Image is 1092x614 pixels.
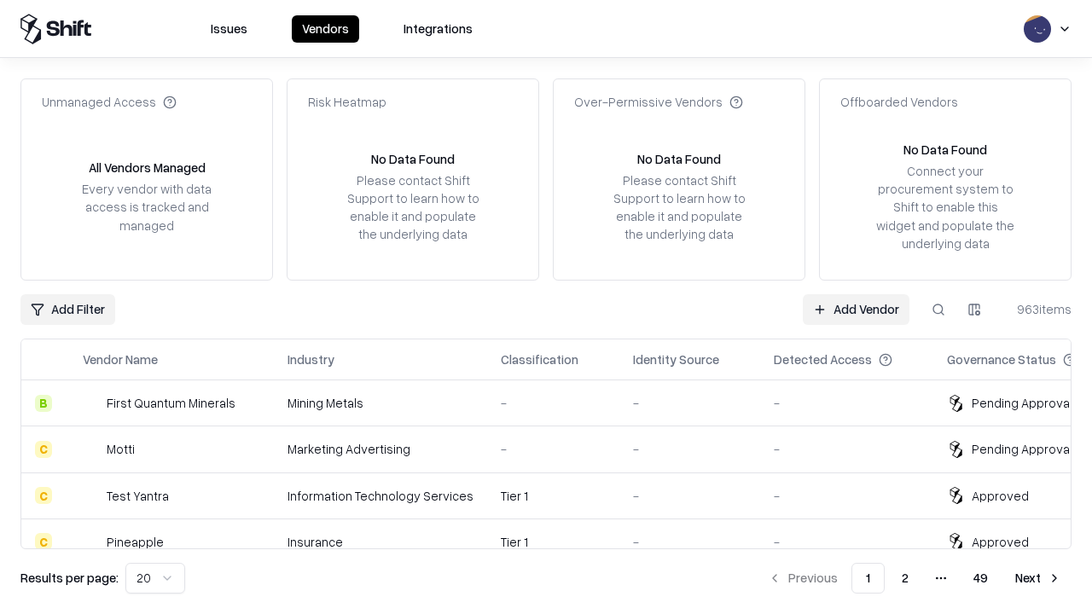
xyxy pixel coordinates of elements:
div: C [35,487,52,504]
div: Information Technology Services [288,487,473,505]
div: Every vendor with data access is tracked and managed [76,180,218,234]
div: Marketing Advertising [288,440,473,458]
img: Test Yantra [83,487,100,504]
div: Vendor Name [83,350,158,368]
div: Industry [288,350,334,368]
div: Governance Status [947,350,1056,368]
div: Tier 1 [501,533,606,551]
button: Next [1005,563,1072,594]
div: No Data Found [903,141,987,159]
img: First Quantum Minerals [83,395,100,412]
div: Motti [107,440,135,458]
div: C [35,441,52,458]
div: - [774,394,920,412]
div: - [633,487,746,505]
div: C [35,533,52,550]
div: Pineapple [107,533,164,551]
button: Vendors [292,15,359,43]
div: Pending Approval [972,394,1072,412]
div: Mining Metals [288,394,473,412]
div: Connect your procurement system to Shift to enable this widget and populate the underlying data [874,162,1016,252]
div: - [633,394,746,412]
div: No Data Found [637,150,721,168]
div: Approved [972,533,1029,551]
div: Detected Access [774,350,872,368]
div: Offboarded Vendors [840,93,958,111]
div: All Vendors Managed [89,159,206,177]
div: Unmanaged Access [42,93,177,111]
div: Test Yantra [107,487,169,505]
div: - [501,394,606,412]
button: 49 [960,563,1002,594]
img: Motti [83,441,100,458]
img: Pineapple [83,533,100,550]
div: 963 items [1003,300,1072,318]
div: - [633,440,746,458]
div: - [774,487,920,505]
div: Identity Source [633,350,719,368]
div: - [774,440,920,458]
button: Integrations [393,15,483,43]
p: Results per page: [20,569,119,587]
div: - [774,533,920,551]
div: - [501,440,606,458]
div: Over-Permissive Vendors [574,93,743,111]
div: No Data Found [371,150,455,168]
div: Classification [501,350,578,368]
a: Add Vendor [803,294,909,325]
div: Pending Approval [972,440,1072,458]
button: Issues [200,15,258,43]
button: 2 [888,563,922,594]
nav: pagination [758,563,1072,594]
div: B [35,395,52,412]
div: Insurance [288,533,473,551]
div: Please contact Shift Support to learn how to enable it and populate the underlying data [608,171,750,244]
div: Please contact Shift Support to learn how to enable it and populate the underlying data [342,171,484,244]
div: First Quantum Minerals [107,394,235,412]
button: 1 [851,563,885,594]
div: Approved [972,487,1029,505]
button: Add Filter [20,294,115,325]
div: - [633,533,746,551]
div: Risk Heatmap [308,93,386,111]
div: Tier 1 [501,487,606,505]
